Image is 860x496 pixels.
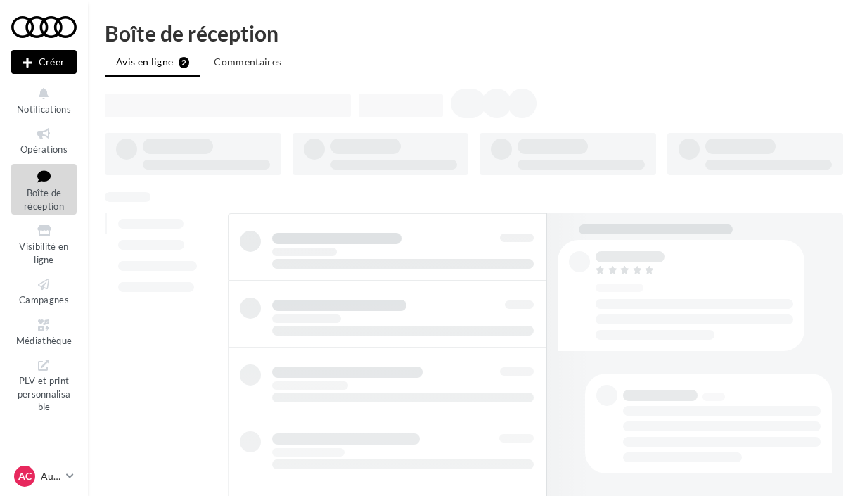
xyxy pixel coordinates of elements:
button: Notifications [11,83,77,117]
a: Médiathèque [11,314,77,349]
span: AC [18,469,32,483]
a: Campagnes [11,274,77,308]
span: Boîte de réception [24,187,64,212]
a: Boîte de réception [11,164,77,215]
span: Opérations [20,144,68,155]
a: PLV et print personnalisable [11,355,77,416]
p: Audi CHAMBOURCY [41,469,60,483]
button: Créer [11,50,77,74]
span: Commentaires [214,56,281,68]
a: Visibilité en ligne [11,220,77,268]
span: Campagnes [19,294,69,305]
span: PLV et print personnalisable [18,372,71,412]
span: Notifications [17,103,71,115]
div: Boîte de réception [105,23,843,44]
span: Visibilité en ligne [19,241,68,265]
div: Nouvelle campagne [11,50,77,74]
a: AC Audi CHAMBOURCY [11,463,77,490]
span: Médiathèque [16,335,72,346]
a: Opérations [11,123,77,158]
